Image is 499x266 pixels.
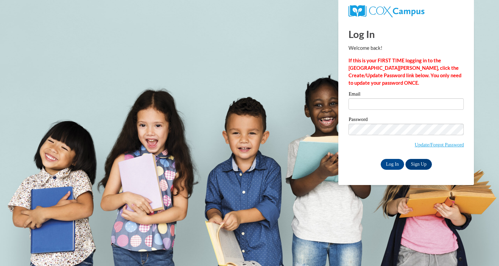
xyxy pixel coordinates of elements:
[348,58,461,86] strong: If this is your FIRST TIME logging in to the [GEOGRAPHIC_DATA][PERSON_NAME], click the Create/Upd...
[348,44,464,52] p: Welcome back!
[381,159,404,170] input: Log In
[405,159,432,170] a: Sign Up
[348,117,464,124] label: Password
[348,5,424,17] img: COX Campus
[348,8,424,14] a: COX Campus
[415,142,464,147] a: Update/Forgot Password
[348,91,464,98] label: Email
[348,27,464,41] h1: Log In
